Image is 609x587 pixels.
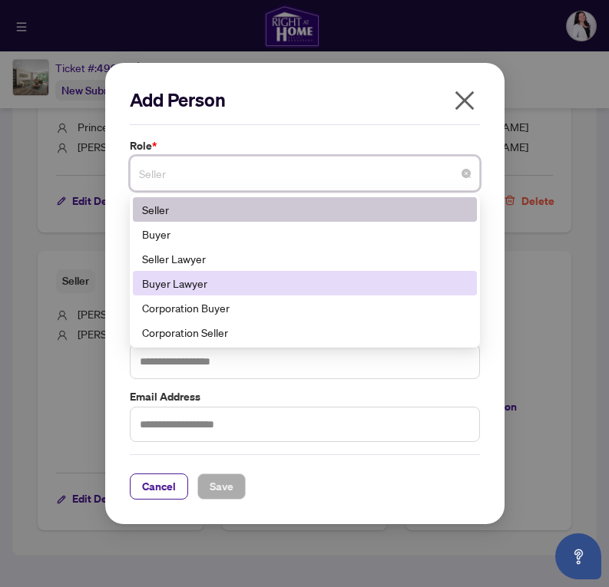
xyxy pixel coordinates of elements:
div: Seller Lawyer [133,246,477,271]
span: Seller [139,159,471,188]
div: Corporation Buyer [133,295,477,320]
div: Buyer Lawyer [133,271,477,295]
button: Save [197,473,246,500]
span: Cancel [142,474,176,499]
div: Seller [142,201,468,218]
div: Buyer Lawyer [142,275,468,292]
span: close-circle [462,169,471,178]
div: Seller [133,197,477,222]
div: Buyer [133,222,477,246]
div: Corporation Buyer [142,299,468,316]
button: Open asap [555,533,601,579]
div: Buyer [142,226,468,242]
div: Seller Lawyer [142,250,468,267]
label: Role [130,137,480,154]
span: close [452,88,477,113]
div: Corporation Seller [133,320,477,345]
button: Cancel [130,473,188,500]
h2: Add Person [130,87,480,112]
label: Email Address [130,388,480,405]
div: Corporation Seller [142,324,468,341]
